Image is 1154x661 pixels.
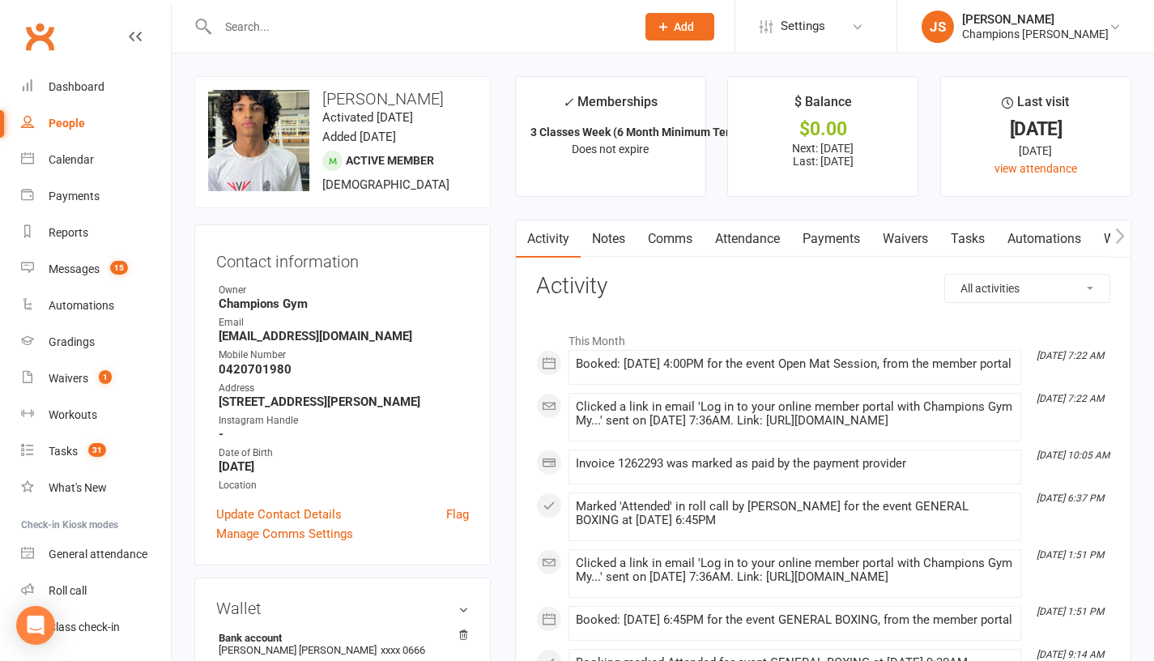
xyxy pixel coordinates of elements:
div: Champions [PERSON_NAME] [962,27,1109,41]
div: Automations [49,299,114,312]
a: What's New [21,470,171,506]
a: Payments [791,220,871,258]
div: Open Intercom Messenger [16,606,55,645]
a: Gradings [21,324,171,360]
div: Clicked a link in email 'Log in to your online member portal with Champions Gym My...' sent on [D... [576,557,1014,584]
div: Booked: [DATE] 4:00PM for the event Open Mat Session, from the member portal [576,357,1014,371]
h3: Wallet [216,599,469,617]
a: Clubworx [19,16,60,57]
strong: 3 Classes Week (6 Month Minimum Term) [530,126,743,139]
i: ✓ [563,95,573,110]
div: [DATE] [956,142,1116,160]
div: Tasks [49,445,78,458]
div: People [49,117,85,130]
h3: [PERSON_NAME] [208,90,477,108]
a: Dashboard [21,69,171,105]
a: Tasks [939,220,996,258]
div: Messages [49,262,100,275]
div: Owner [219,283,469,298]
div: JS [922,11,954,43]
span: Active member [346,154,434,167]
span: Settings [781,8,825,45]
a: Class kiosk mode [21,609,171,646]
a: Automations [21,288,171,324]
a: Attendance [704,220,791,258]
strong: [DATE] [219,459,469,474]
div: Workouts [49,408,97,421]
a: Waivers 1 [21,360,171,397]
i: [DATE] 9:14 AM [1037,649,1104,660]
a: Messages 15 [21,251,171,288]
div: Calendar [49,153,94,166]
a: Roll call [21,573,171,609]
span: [DEMOGRAPHIC_DATA] [322,177,449,192]
a: Waivers [871,220,939,258]
div: $ Balance [794,92,852,121]
div: Last visit [1002,92,1069,121]
span: 31 [88,443,106,457]
div: Clicked a link in email 'Log in to your online member portal with Champions Gym My...' sent on [D... [576,400,1014,428]
strong: [STREET_ADDRESS][PERSON_NAME] [219,394,469,409]
img: image1733196359.png [208,90,309,191]
div: $0.00 [743,121,903,138]
a: Workouts [21,397,171,433]
i: [DATE] 1:51 PM [1037,549,1104,561]
div: Invoice 1262293 was marked as paid by the payment provider [576,457,1014,471]
strong: Champions Gym [219,296,469,311]
a: Tasks 31 [21,433,171,470]
span: 15 [110,261,128,275]
a: Comms [637,220,704,258]
strong: 0420701980 [219,362,469,377]
a: Manage Comms Settings [216,524,353,544]
strong: - [219,427,469,441]
div: Instagram Handle [219,413,469,429]
span: 1 [99,370,112,384]
div: Gradings [49,335,95,348]
div: Address [219,381,469,396]
div: [DATE] [956,121,1116,138]
a: Notes [581,220,637,258]
span: Add [674,20,694,33]
a: Automations [996,220,1092,258]
div: Reports [49,226,88,239]
div: Class check-in [49,620,120,633]
div: Date of Birth [219,446,469,461]
div: Mobile Number [219,348,469,363]
div: Memberships [563,92,658,122]
a: Reports [21,215,171,251]
i: [DATE] 6:37 PM [1037,493,1104,504]
div: Payments [49,190,100,203]
li: This Month [536,324,1110,350]
strong: Bank account [219,632,461,644]
a: People [21,105,171,142]
div: Booked: [DATE] 6:45PM for the event GENERAL BOXING, from the member portal [576,613,1014,627]
a: General attendance kiosk mode [21,536,171,573]
a: Calendar [21,142,171,178]
div: Dashboard [49,80,104,93]
a: Payments [21,178,171,215]
p: Next: [DATE] Last: [DATE] [743,142,903,168]
div: Location [219,478,469,493]
time: Activated [DATE] [322,110,413,125]
h3: Activity [536,274,1110,299]
div: [PERSON_NAME] [962,12,1109,27]
a: Update Contact Details [216,505,342,524]
strong: [EMAIL_ADDRESS][DOMAIN_NAME] [219,329,469,343]
div: Marked 'Attended' in roll call by [PERSON_NAME] for the event GENERAL BOXING at [DATE] 6:45PM [576,500,1014,527]
time: Added [DATE] [322,130,396,144]
a: view attendance [994,162,1077,175]
i: [DATE] 1:51 PM [1037,606,1104,617]
a: Flag [446,505,469,524]
i: [DATE] 10:05 AM [1037,450,1109,461]
span: Does not expire [572,143,649,156]
div: Email [219,315,469,330]
span: xxxx 0666 [381,644,425,656]
a: Activity [516,220,581,258]
button: Add [645,13,714,41]
div: What's New [49,481,107,494]
div: General attendance [49,548,147,561]
i: [DATE] 7:22 AM [1037,393,1104,404]
i: [DATE] 7:22 AM [1037,350,1104,361]
div: Roll call [49,584,87,597]
input: Search... [213,15,624,38]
